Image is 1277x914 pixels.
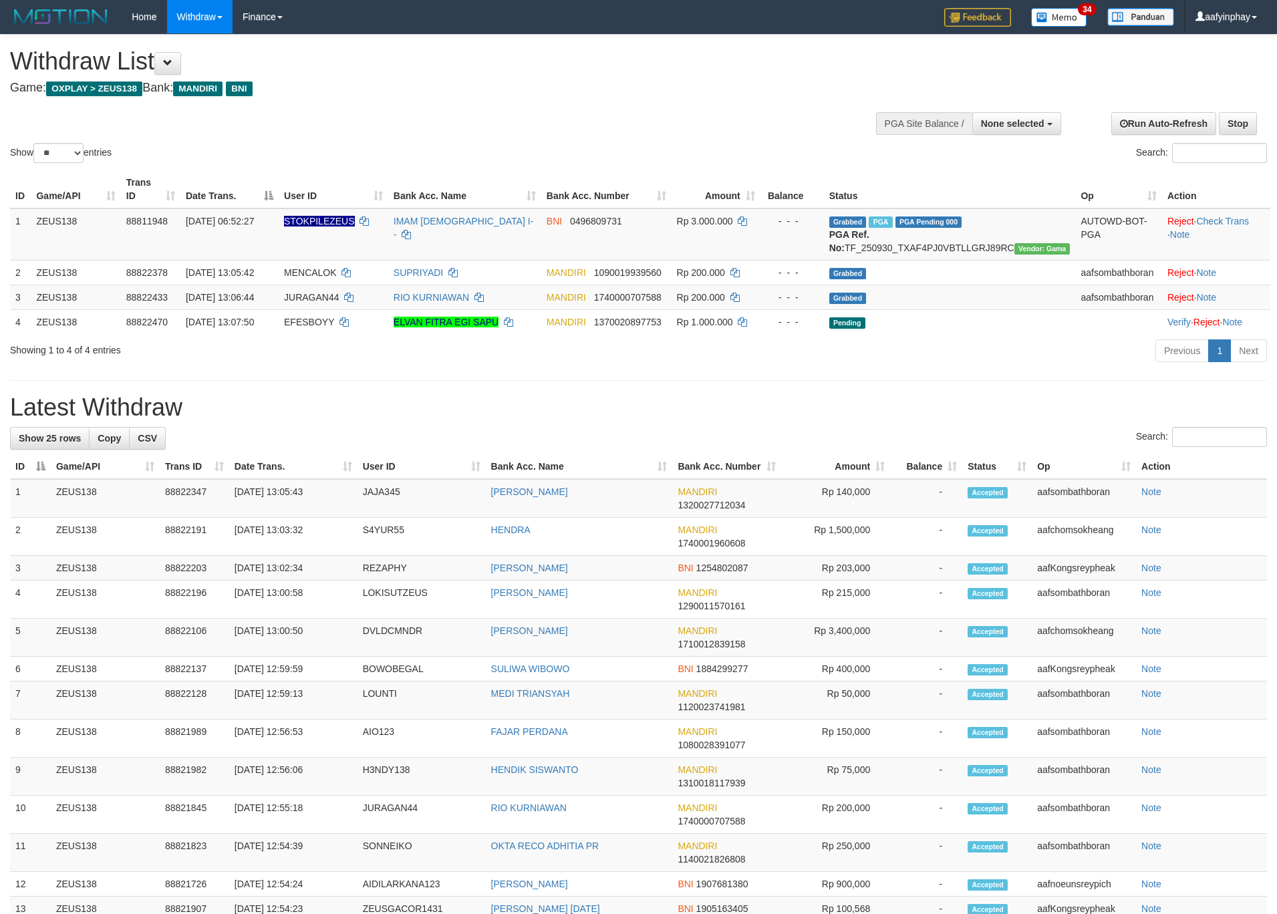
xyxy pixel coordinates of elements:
[678,778,745,788] span: Copy 1310018117939 to clipboard
[781,796,890,834] td: Rp 200,000
[10,758,51,796] td: 9
[968,588,1008,599] span: Accepted
[394,216,534,240] a: IMAM [DEMOGRAPHIC_DATA] I--
[229,556,358,581] td: [DATE] 13:02:34
[1196,216,1249,226] a: Check Trans
[51,518,160,556] td: ZEUS138
[89,427,130,450] a: Copy
[358,556,486,581] td: REZAPHY
[19,433,81,444] span: Show 25 rows
[1141,625,1161,636] a: Note
[229,758,358,796] td: [DATE] 12:56:06
[1141,764,1161,775] a: Note
[1075,260,1161,285] td: aafsombathboran
[10,518,51,556] td: 2
[358,479,486,518] td: JAJA345
[677,292,725,303] span: Rp 200.000
[890,681,962,720] td: -
[491,587,568,598] a: [PERSON_NAME]
[890,479,962,518] td: -
[678,587,717,598] span: MANDIRI
[491,764,579,775] a: HENDIK SISWANTO
[31,309,120,334] td: ZEUS138
[1170,229,1190,240] a: Note
[1167,317,1191,327] a: Verify
[160,872,229,897] td: 88821726
[284,317,334,327] span: EFESBOYY
[358,834,486,872] td: SONNEIKO
[226,82,252,96] span: BNI
[160,834,229,872] td: 88821823
[760,170,824,208] th: Balance
[229,479,358,518] td: [DATE] 13:05:43
[358,581,486,619] td: LOKISUTZEUS
[1032,758,1136,796] td: aafsombathboran
[10,48,838,75] h1: Withdraw List
[972,112,1061,135] button: None selected
[968,689,1008,700] span: Accepted
[781,556,890,581] td: Rp 203,000
[1032,657,1136,681] td: aafKongsreypheak
[968,563,1008,575] span: Accepted
[890,796,962,834] td: -
[394,292,469,303] a: RIO KURNIAWAN
[1162,309,1270,334] td: · ·
[890,556,962,581] td: -
[547,267,586,278] span: MANDIRI
[10,309,31,334] td: 4
[1162,208,1270,261] td: · ·
[1032,581,1136,619] td: aafsombathboran
[1167,216,1194,226] a: Reject
[547,216,562,226] span: BNI
[229,581,358,619] td: [DATE] 13:00:58
[358,872,486,897] td: AIDILARKANA123
[51,454,160,479] th: Game/API: activate to sort column ascending
[491,903,600,914] a: [PERSON_NAME] [DATE]
[678,500,745,510] span: Copy 1320027712034 to clipboard
[890,657,962,681] td: -
[160,720,229,758] td: 88821989
[968,664,1008,675] span: Accepted
[1141,879,1161,889] a: Note
[824,170,1076,208] th: Status
[678,639,745,649] span: Copy 1710012839158 to clipboard
[781,619,890,657] td: Rp 3,400,000
[1155,339,1209,362] a: Previous
[358,518,486,556] td: S4YUR55
[186,292,254,303] span: [DATE] 13:06:44
[547,317,586,327] span: MANDIRI
[678,879,693,889] span: BNI
[491,625,568,636] a: [PERSON_NAME]
[1141,802,1161,813] a: Note
[10,619,51,657] td: 5
[491,524,531,535] a: HENDRA
[672,170,760,208] th: Amount: activate to sort column ascending
[1162,285,1270,309] td: ·
[51,681,160,720] td: ZEUS138
[160,518,229,556] td: 88822191
[547,292,586,303] span: MANDIRI
[491,841,599,851] a: OKTA RECO ADHITIA PR
[31,170,120,208] th: Game/API: activate to sort column ascending
[962,454,1032,479] th: Status: activate to sort column ascending
[876,112,972,135] div: PGA Site Balance /
[160,454,229,479] th: Trans ID: activate to sort column ascending
[186,317,254,327] span: [DATE] 13:07:50
[781,581,890,619] td: Rp 215,000
[1141,524,1161,535] a: Note
[160,758,229,796] td: 88821982
[696,663,748,674] span: Copy 1884299277 to clipboard
[890,619,962,657] td: -
[138,433,157,444] span: CSV
[358,758,486,796] td: H3NDY138
[968,487,1008,498] span: Accepted
[229,834,358,872] td: [DATE] 12:54:39
[279,170,388,208] th: User ID: activate to sort column ascending
[968,626,1008,637] span: Accepted
[491,486,568,497] a: [PERSON_NAME]
[781,834,890,872] td: Rp 250,000
[10,796,51,834] td: 10
[1078,3,1096,15] span: 34
[1136,427,1267,447] label: Search:
[394,317,499,327] a: ELVAN FITRA EGI SAPU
